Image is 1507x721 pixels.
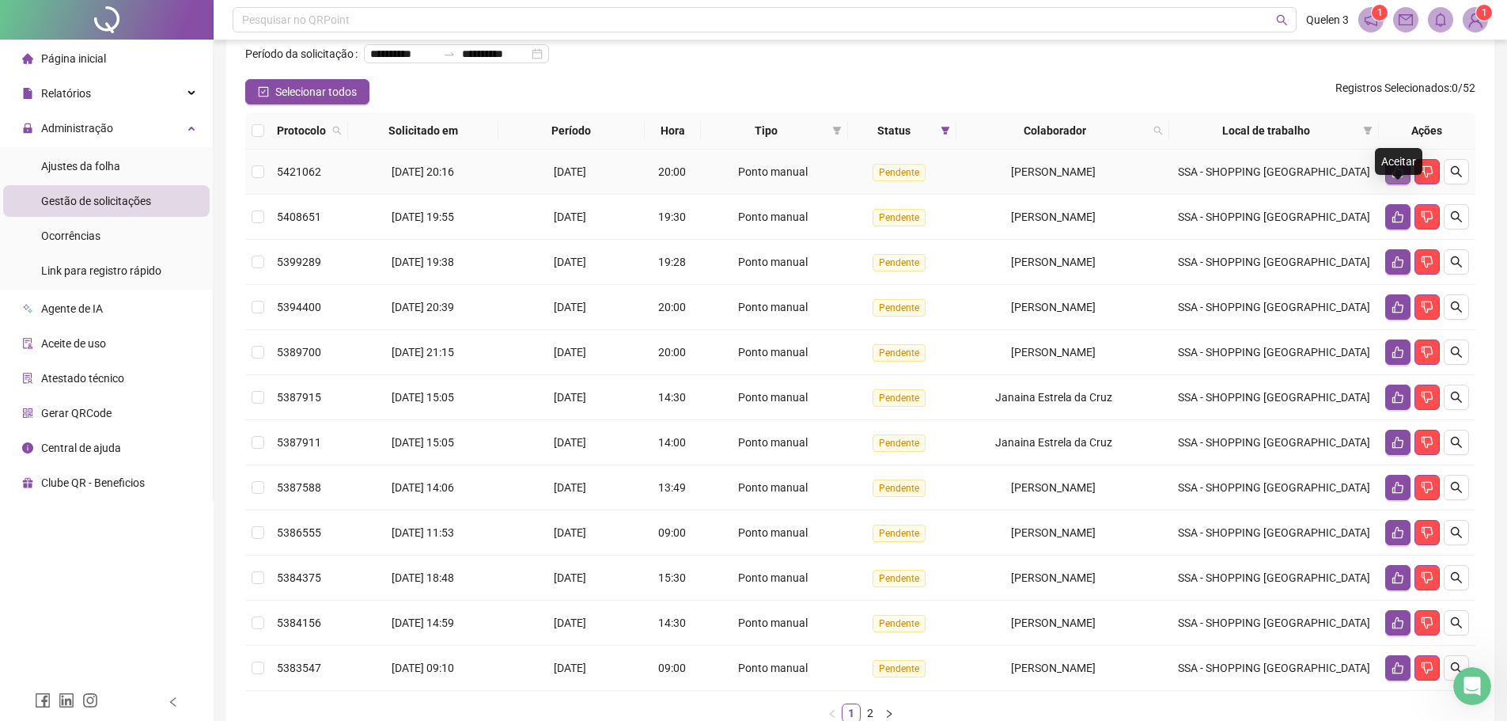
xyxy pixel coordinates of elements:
[277,346,321,359] span: 5389700
[738,211,808,223] span: Ponto manual
[1169,195,1379,240] td: SSA - SHOPPING [GEOGRAPHIC_DATA]
[277,301,321,313] span: 5394400
[1011,301,1096,313] span: [PERSON_NAME]
[1450,436,1463,449] span: search
[738,481,808,494] span: Ponto manual
[348,112,498,150] th: Solicitado em
[41,372,124,385] span: Atestado técnico
[738,436,808,449] span: Ponto manual
[1450,165,1463,178] span: search
[738,662,808,674] span: Ponto manual
[995,436,1112,449] span: Janaina Estrela da Cruz
[59,693,74,708] span: linkedin
[392,617,454,629] span: [DATE] 14:59
[277,526,321,539] span: 5386555
[937,119,953,142] span: filter
[1450,301,1463,313] span: search
[1463,8,1487,32] img: 86237
[1011,526,1096,539] span: [PERSON_NAME]
[873,570,926,587] span: Pendente
[1421,301,1433,313] span: dislike
[22,477,33,488] span: gift
[554,617,586,629] span: [DATE]
[1399,13,1413,27] span: mail
[1392,617,1404,629] span: like
[1476,5,1492,21] sup: Atualize o seu contato no menu Meus Dados
[277,211,321,223] span: 5408651
[1392,211,1404,223] span: like
[329,119,345,142] span: search
[832,126,842,135] span: filter
[41,122,113,135] span: Administração
[22,442,33,453] span: info-circle
[873,660,926,677] span: Pendente
[1011,256,1096,268] span: [PERSON_NAME]
[738,256,808,268] span: Ponto manual
[658,346,686,359] span: 20:00
[392,481,454,494] span: [DATE] 14:06
[554,662,586,674] span: [DATE]
[392,571,454,584] span: [DATE] 18:48
[1153,126,1163,135] span: search
[658,571,686,584] span: 15:30
[658,481,686,494] span: 13:49
[498,112,645,150] th: Período
[873,480,926,497] span: Pendente
[277,165,321,178] span: 5421062
[873,209,926,226] span: Pendente
[275,83,357,101] span: Selecionar todos
[22,123,33,134] span: lock
[873,344,926,362] span: Pendente
[873,254,926,271] span: Pendente
[277,662,321,674] span: 5383547
[1169,420,1379,465] td: SSA - SHOPPING [GEOGRAPHIC_DATA]
[1392,526,1404,539] span: like
[1450,211,1463,223] span: search
[1176,122,1357,139] span: Local de trabalho
[1421,662,1433,674] span: dislike
[41,407,112,419] span: Gerar QRCode
[277,571,321,584] span: 5384375
[658,662,686,674] span: 09:00
[41,87,91,100] span: Relatórios
[1011,165,1096,178] span: [PERSON_NAME]
[1392,571,1404,584] span: like
[1392,436,1404,449] span: like
[1276,14,1288,26] span: search
[1335,79,1475,104] span: : 0 / 52
[392,526,454,539] span: [DATE] 11:53
[658,391,686,404] span: 14:30
[1011,617,1096,629] span: [PERSON_NAME]
[392,436,454,449] span: [DATE] 15:05
[554,165,586,178] span: [DATE]
[1169,150,1379,195] td: SSA - SHOPPING [GEOGRAPHIC_DATA]
[22,408,33,419] span: qrcode
[392,346,454,359] span: [DATE] 21:15
[963,122,1147,139] span: Colaborador
[554,256,586,268] span: [DATE]
[1360,119,1376,142] span: filter
[738,346,808,359] span: Ponto manual
[1169,240,1379,285] td: SSA - SHOPPING [GEOGRAPHIC_DATA]
[41,160,120,173] span: Ajustes da folha
[1450,256,1463,268] span: search
[658,256,686,268] span: 19:28
[41,52,106,65] span: Página inicial
[873,434,926,452] span: Pendente
[1169,330,1379,375] td: SSA - SHOPPING [GEOGRAPHIC_DATA]
[1433,13,1448,27] span: bell
[658,301,686,313] span: 20:00
[1453,667,1491,705] iframe: Intercom live chat
[1385,122,1469,139] div: Ações
[1169,556,1379,601] td: SSA - SHOPPING [GEOGRAPHIC_DATA]
[1364,13,1378,27] span: notification
[1421,211,1433,223] span: dislike
[1306,11,1349,28] span: Quelen 3
[277,256,321,268] span: 5399289
[277,481,321,494] span: 5387588
[554,436,586,449] span: [DATE]
[1169,285,1379,330] td: SSA - SHOPPING [GEOGRAPHIC_DATA]
[854,122,934,139] span: Status
[277,391,321,404] span: 5387915
[1421,571,1433,584] span: dislike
